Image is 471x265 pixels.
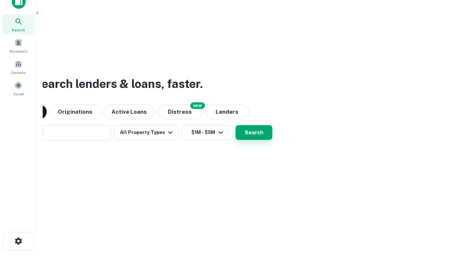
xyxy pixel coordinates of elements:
span: Saved [13,91,24,97]
a: Contacts [2,57,35,77]
a: Borrowers [2,36,35,56]
a: Saved [2,78,35,98]
div: NEW [190,102,205,109]
button: Active Loans [103,105,155,119]
button: All Property Types [114,125,178,140]
button: $1M - $5M [181,125,233,140]
span: Contacts [11,70,26,75]
span: Borrowers [10,48,27,54]
button: Lenders [205,105,249,119]
button: Search distressed loans with lien and other non-mortgage details. [158,105,202,119]
iframe: Chat Widget [434,206,471,241]
button: Originations [50,105,100,119]
h3: Search lenders & loans, faster. [33,75,203,93]
a: Search [2,14,35,34]
button: Search [235,125,272,140]
span: Search [12,27,25,33]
